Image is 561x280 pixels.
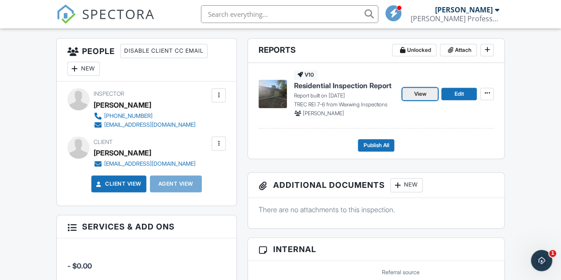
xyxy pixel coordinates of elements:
div: Disable Client CC Email [120,44,208,58]
h3: Internal [248,238,504,261]
div: [PHONE_NUMBER] [104,113,153,120]
li: Manual fee: [67,245,226,278]
img: The Best Home Inspection Software - Spectora [56,4,76,24]
span: - $0.00 [67,261,92,270]
div: [PERSON_NAME] [94,146,151,159]
iframe: Intercom live chat [531,250,552,271]
div: [EMAIL_ADDRESS][DOMAIN_NAME] [104,121,196,128]
span: Inspector [94,90,124,97]
span: 1 [549,250,556,257]
h3: Services & Add ons [57,215,237,238]
a: [PHONE_NUMBER] [94,112,196,121]
span: Client [94,139,113,145]
span: SPECTORA [82,4,155,23]
div: [EMAIL_ADDRESS][DOMAIN_NAME] [104,160,196,167]
input: Search everything... [201,5,378,23]
p: There are no attachments to this inspection. [259,205,494,214]
h3: People [57,39,237,82]
div: Olmos Professional Inspection Services [411,14,499,23]
div: New [67,62,100,76]
div: New [390,178,423,192]
a: SPECTORA [56,12,155,31]
a: [EMAIL_ADDRESS][DOMAIN_NAME] [94,159,196,168]
div: [PERSON_NAME] [94,98,151,112]
h3: Additional Documents [248,173,504,198]
a: [EMAIL_ADDRESS][DOMAIN_NAME] [94,121,196,129]
a: Client View [94,179,141,188]
div: [PERSON_NAME] [435,5,493,14]
label: Referral source [381,268,419,276]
